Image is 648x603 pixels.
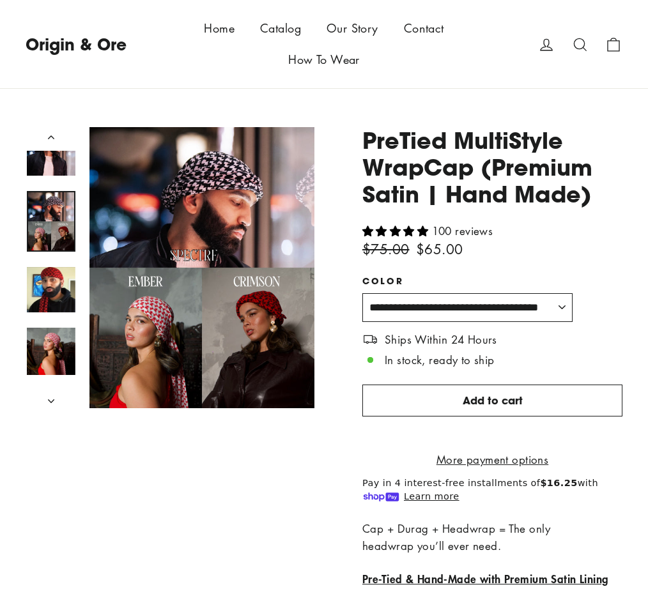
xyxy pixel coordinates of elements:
[27,328,75,376] a: PreTied MultiStyle WrapCap (Premium Satin | Hand Made)
[362,127,622,208] h1: PreTied MultiStyle WrapCap (Premium Satin | Hand Made)
[275,44,373,75] a: How To Wear
[416,240,463,258] span: $65.00
[432,224,493,238] span: 100 reviews
[362,451,622,468] a: More payment options
[385,331,497,348] span: Ships Within 24 Hours
[362,239,413,261] span: $75.00
[362,224,432,238] span: 4.76 stars
[362,276,573,286] label: Color
[362,520,622,554] p: Cap + Durag + Headwrap = The only headwrap you’ll ever need.
[314,13,391,44] a: Our Story
[362,571,609,586] strong: Pre-Tied & Hand-Made with Premium Satin Lining
[362,385,622,416] button: Add to cart
[27,191,75,252] a: PreTied MultiStyle WrapCap (Premium Satin | Hand Made)
[391,13,457,44] a: Contact
[26,33,127,55] a: Origin & Ore
[191,13,247,44] a: Home
[463,393,523,408] span: Add to cart
[27,267,75,312] img: PreTied MultiStyle WrapCap (Premium Satin | Hand Made)
[27,127,75,176] img: PreTied MultiStyle WrapCap (Premium Satin | Hand Made)
[153,13,495,75] div: Primary
[27,328,75,375] img: PreTied MultiStyle WrapCap (Premium Satin | Hand Made)
[247,13,314,44] a: Catalog
[385,351,495,369] span: In stock, ready to ship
